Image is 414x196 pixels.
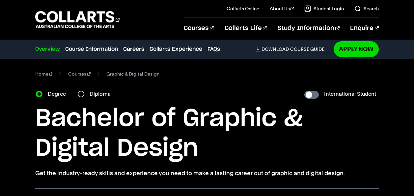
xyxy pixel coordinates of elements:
[35,69,53,79] a: Home
[225,17,267,39] a: Collarts Life
[256,46,330,52] a: DownloadCourse Guide
[90,89,115,99] label: Diploma
[304,5,344,12] a: Student Login
[354,5,379,12] a: Search
[227,5,259,12] a: Collarts Online
[35,104,379,163] h1: Bachelor of Graphic & Digital Design
[65,45,118,53] a: Course Information
[48,89,70,99] label: Degree
[350,17,379,39] a: Enquire
[106,69,159,79] span: Graphic & Digital Design
[35,10,120,29] div: Go to homepage
[123,45,144,53] a: Careers
[207,45,220,53] a: FAQs
[68,69,91,79] a: Courses
[334,41,379,57] a: Apply Now
[262,46,289,52] span: Download
[324,89,376,99] label: International Student
[35,169,379,178] p: Get the industry-ready skills and experience you need to make a lasting career out of graphic and...
[150,45,202,53] a: Collarts Experience
[35,45,60,53] a: Overview
[270,5,294,12] a: About Us
[184,17,214,39] a: Courses
[278,17,340,39] a: Study Information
